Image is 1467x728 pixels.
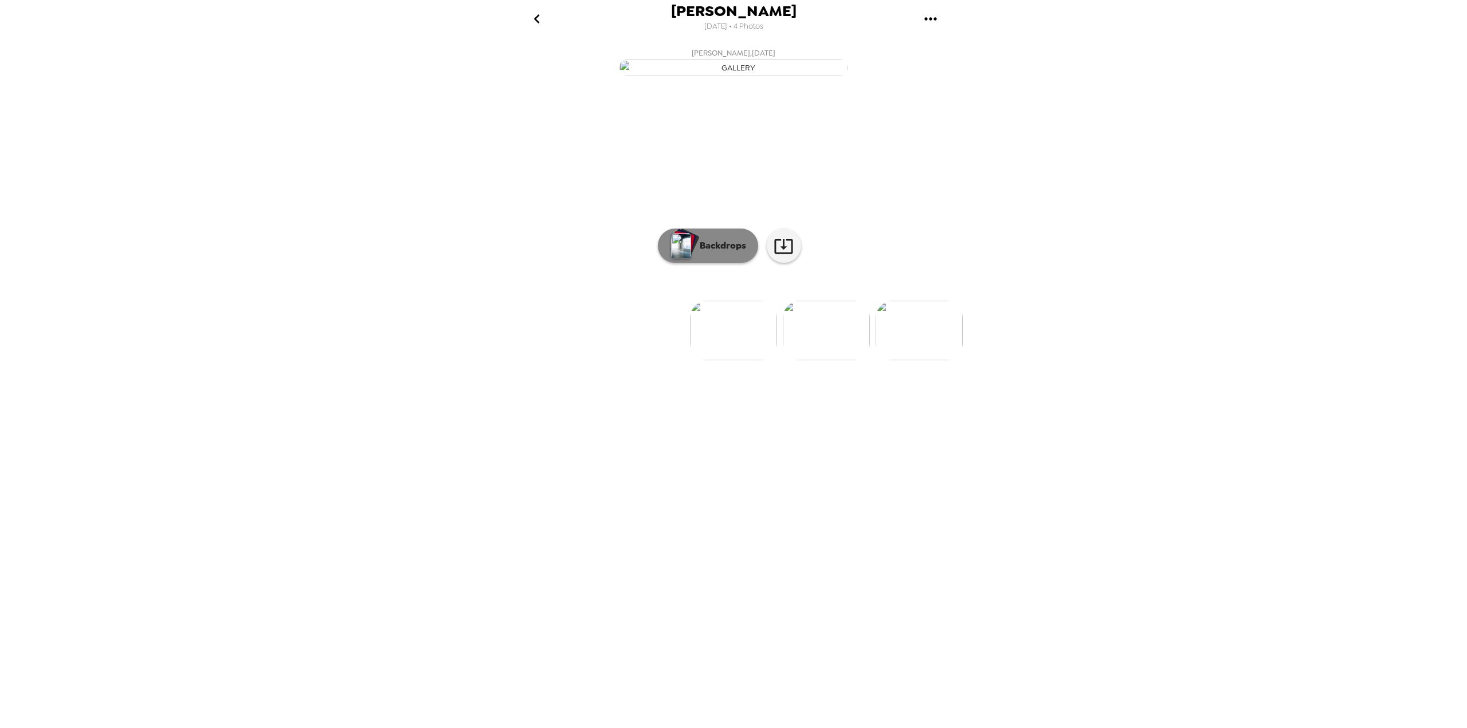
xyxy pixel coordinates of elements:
[671,3,797,19] span: [PERSON_NAME]
[692,46,775,60] span: [PERSON_NAME] , [DATE]
[504,43,963,80] button: [PERSON_NAME],[DATE]
[876,301,963,360] img: gallery
[694,239,746,253] p: Backdrops
[690,301,777,360] img: gallery
[619,60,848,76] img: gallery
[704,19,763,34] span: [DATE] • 4 Photos
[783,301,870,360] img: gallery
[658,229,758,263] button: Backdrops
